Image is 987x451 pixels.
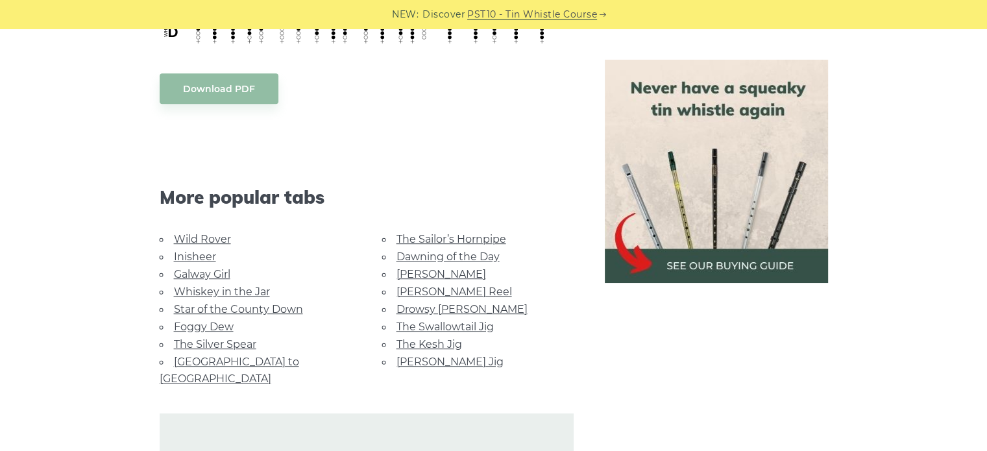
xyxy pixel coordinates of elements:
a: [PERSON_NAME] Reel [396,286,512,298]
a: [GEOGRAPHIC_DATA] to [GEOGRAPHIC_DATA] [160,356,299,385]
a: [PERSON_NAME] [396,268,486,280]
a: The Swallowtail Jig [396,321,494,333]
a: Download PDF [160,73,278,104]
a: Inisheer [174,250,216,263]
span: Discover [422,7,465,22]
a: Wild Rover [174,233,231,245]
span: More popular tabs [160,186,574,208]
img: tin whistle buying guide [605,60,828,283]
a: Galway Girl [174,268,230,280]
a: Whiskey in the Jar [174,286,270,298]
a: The Sailor’s Hornpipe [396,233,506,245]
a: The Silver Spear [174,338,256,350]
a: [PERSON_NAME] Jig [396,356,504,368]
span: NEW: [392,7,419,22]
a: PST10 - Tin Whistle Course [467,7,597,22]
a: Dawning of the Day [396,250,500,263]
a: Drowsy [PERSON_NAME] [396,303,528,315]
a: The Kesh Jig [396,338,462,350]
a: Star of the County Down [174,303,303,315]
a: Foggy Dew [174,321,234,333]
